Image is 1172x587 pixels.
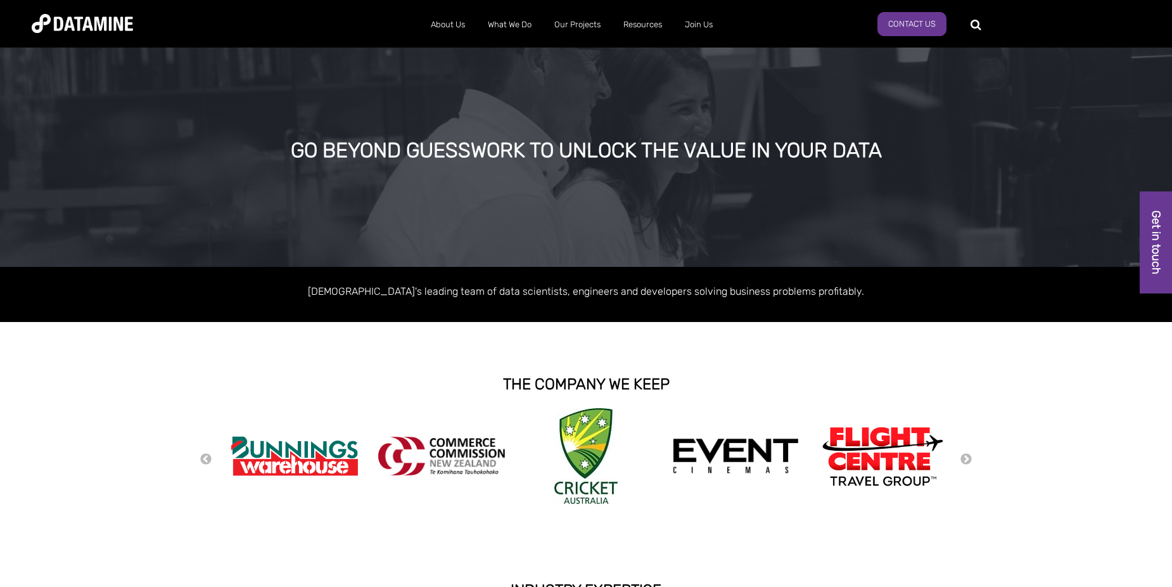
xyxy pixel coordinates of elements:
[200,453,212,467] button: Previous
[378,437,505,475] img: commercecommission
[673,8,724,41] a: Join Us
[612,8,673,41] a: Resources
[476,8,543,41] a: What We Do
[543,8,612,41] a: Our Projects
[419,8,476,41] a: About Us
[877,12,946,36] a: Contact Us
[231,432,358,480] img: Bunnings Warehouse
[225,283,947,300] p: [DEMOGRAPHIC_DATA]'s leading team of data scientists, engineers and developers solving business p...
[503,375,670,393] strong: THE COMPANY WE KEEP
[672,438,799,475] img: event cinemas
[819,423,946,489] img: Flight Centre
[134,139,1039,162] div: GO BEYOND GUESSWORK TO UNLOCK THE VALUE IN YOUR DATA
[554,408,618,504] img: Cricket Australia
[960,453,972,467] button: Next
[32,14,133,33] img: Datamine
[1140,191,1172,293] a: Get in touch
